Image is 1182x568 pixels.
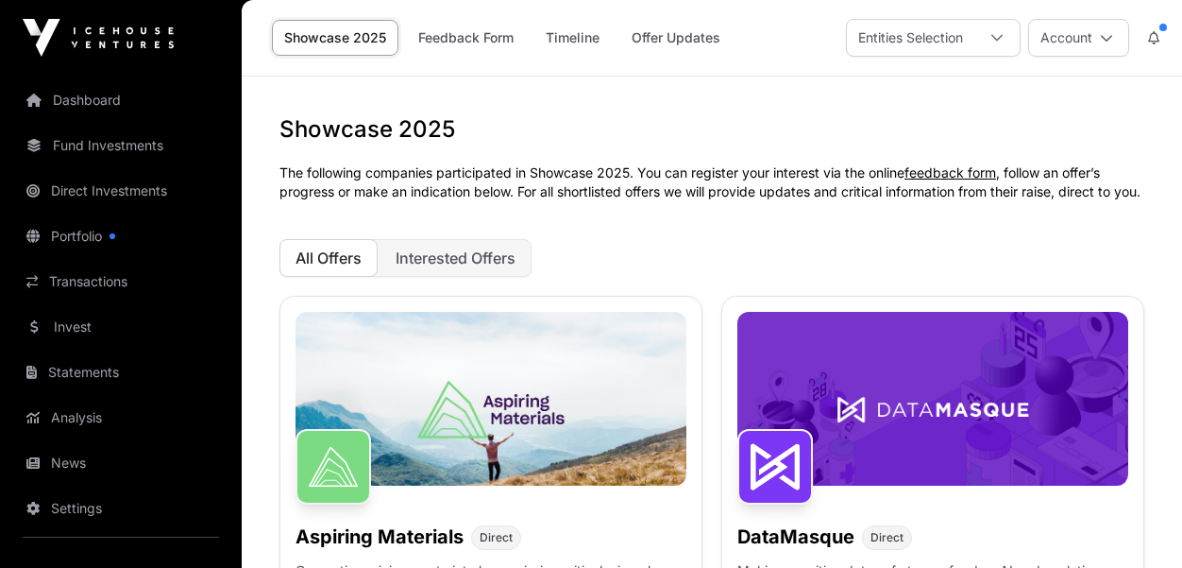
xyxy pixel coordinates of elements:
img: Icehouse Ventures Logo [23,19,174,57]
span: Interested Offers [396,249,515,267]
p: The following companies participated in Showcase 2025. You can register your interest via the onl... [279,164,1144,201]
a: Offer Updates [619,20,733,56]
a: Timeline [533,20,612,56]
img: DataMasque-Banner.jpg [737,312,1128,486]
a: Feedback Form [406,20,526,56]
span: All Offers [295,249,362,267]
button: All Offers [279,239,378,277]
a: Settings [15,488,227,529]
a: Statements [15,352,227,393]
a: News [15,442,227,484]
a: Invest [15,306,227,348]
img: Aspiring-Banner.jpg [295,312,686,486]
h1: Aspiring Materials [295,524,464,550]
a: Direct Investments [15,170,227,212]
a: Portfolio [15,215,227,257]
button: Account [1028,19,1129,57]
span: Direct [480,530,513,545]
div: Entities Selection [847,20,974,56]
a: feedback form [904,164,996,181]
img: Aspiring Materials [295,429,371,505]
iframe: Chat Widget [1088,477,1182,568]
a: Fund Investments [15,125,227,166]
button: Interested Offers [380,239,532,277]
a: Analysis [15,397,227,439]
h1: Showcase 2025 [279,114,1144,145]
a: Dashboard [15,79,227,121]
img: DataMasque [737,429,813,505]
span: Direct [870,530,903,545]
h1: DataMasque [737,524,854,550]
a: Transactions [15,261,227,302]
a: Showcase 2025 [272,20,398,56]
